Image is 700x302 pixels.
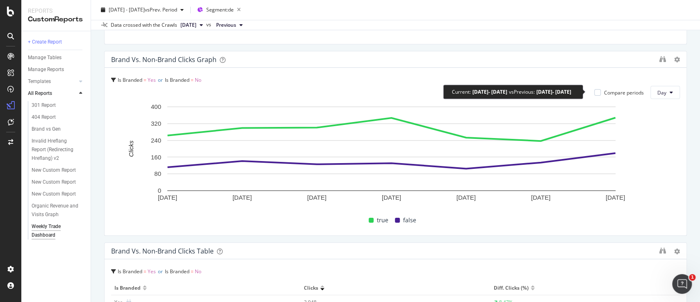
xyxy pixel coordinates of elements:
[536,88,571,95] div: [DATE] - [DATE]
[659,247,666,254] div: binoculars
[403,215,416,225] span: false
[377,215,388,225] span: true
[177,20,206,30] button: [DATE]
[111,102,671,207] svg: A chart.
[28,77,51,86] div: Templates
[32,202,80,219] div: Organic Revenue and Visits Graph
[158,268,163,275] span: or
[32,202,85,219] a: Organic Revenue and Visits Graph
[151,103,161,110] text: 400
[165,76,189,83] span: Is Branded
[452,88,471,95] div: Current:
[145,6,177,13] span: vs Prev. Period
[32,101,85,110] a: 301 Report
[111,247,214,255] div: Brand vs. Non-Brand Clicks Table
[28,38,85,46] a: + Create Report
[32,178,85,187] a: New Custom Report
[32,166,76,175] div: New Custom Report
[151,120,161,127] text: 320
[109,6,145,13] span: [DATE] - [DATE]
[382,194,401,201] text: [DATE]
[28,89,77,98] a: All Reports
[28,53,62,62] div: Manage Tables
[206,21,213,28] span: vs
[148,268,156,275] span: Yes
[689,274,695,281] span: 1
[32,113,85,122] a: 404 Report
[307,194,326,201] text: [DATE]
[158,194,177,201] text: [DATE]
[191,76,194,83] span: =
[657,89,666,96] span: Day
[158,187,161,194] text: 0
[104,51,687,236] div: Brand vs. Non-Brand Clicks GraphIs Branded = YesorIs Branded = NoCompare periodsDayA chart.truefalse
[206,6,234,13] span: Segment: de
[28,77,77,86] a: Templates
[531,194,550,201] text: [DATE]
[98,3,187,16] button: [DATE] - [DATE]vsPrev. Period
[32,166,85,175] a: New Custom Report
[650,86,680,99] button: Day
[114,284,141,291] span: Is Branded
[456,194,476,201] text: [DATE]
[154,170,161,177] text: 80
[195,76,201,83] span: No
[304,284,318,291] span: Clicks
[194,3,244,16] button: Segment:de
[472,88,507,95] div: [DATE] - [DATE]
[28,7,84,15] div: Reports
[191,268,194,275] span: =
[144,76,146,83] span: =
[151,153,161,160] text: 160
[32,125,85,134] a: Brand vs Gen
[509,88,535,95] div: vs Previous :
[32,137,81,163] div: Invalid Hreflang Report (Redirecting Hreflang) v2
[118,268,142,275] span: Is Branded
[118,76,142,83] span: Is Branded
[32,190,85,198] a: New Custom Report
[32,101,56,110] div: 301 Report
[195,268,201,275] span: No
[32,222,78,240] div: Weekly Trade Dashboard
[144,268,146,275] span: =
[148,76,156,83] span: Yes
[158,76,163,83] span: or
[28,15,84,24] div: CustomReports
[151,137,161,144] text: 240
[233,194,252,201] text: [DATE]
[606,194,625,201] text: [DATE]
[111,21,177,29] div: Data crossed with the Crawls
[128,140,135,157] text: Clicks
[32,190,76,198] div: New Custom Report
[28,65,64,74] div: Manage Reports
[494,284,529,291] span: Diff. Clicks (%)
[672,274,692,294] iframe: Intercom live chat
[604,89,644,96] div: Compare periods
[28,65,85,74] a: Manage Reports
[216,21,236,29] span: Previous
[28,89,52,98] div: All Reports
[32,222,85,240] a: Weekly Trade Dashboard
[32,137,85,163] a: Invalid Hreflang Report (Redirecting Hreflang) v2
[28,53,85,62] a: Manage Tables
[28,38,62,46] div: + Create Report
[32,125,61,134] div: Brand vs Gen
[213,20,246,30] button: Previous
[32,113,56,122] div: 404 Report
[180,21,196,29] span: 2025 Aug. 8th
[111,55,217,64] div: Brand vs. Non-Brand Clicks Graph
[659,56,666,62] div: binoculars
[32,178,76,187] div: New Custom Report
[165,268,189,275] span: Is Branded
